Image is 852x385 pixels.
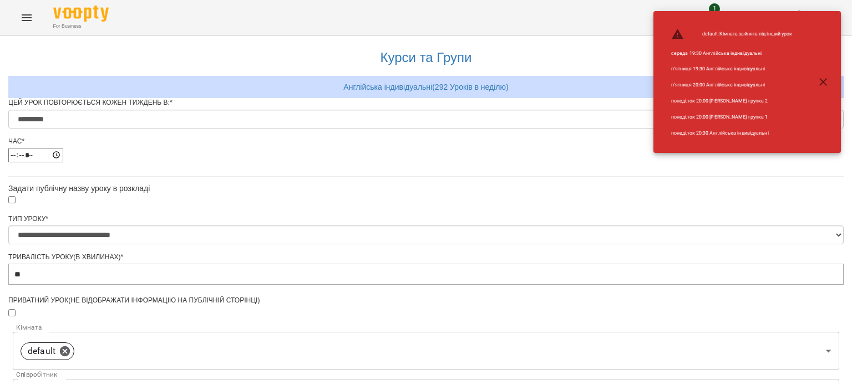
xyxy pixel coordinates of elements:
span: 1 [709,3,720,14]
div: default [13,332,839,370]
li: default : Кімната зайнята під інший урок [662,23,802,45]
div: Задати публічну назву уроку в розкладі [8,183,844,194]
div: Тип Уроку [8,214,844,224]
span: For Business [53,23,109,30]
li: середа 19:30 Англійська індивідуальні [662,45,802,61]
div: default [21,342,74,360]
li: понеділок 20:00 [PERSON_NAME] групка 2 [662,93,802,109]
div: Приватний урок(не відображати інформацію на публічній сторінці) [8,296,844,305]
button: Menu [13,4,40,31]
li: понеділок 20:00 [PERSON_NAME] групка 1 [662,109,802,125]
img: Voopty Logo [53,6,109,22]
h3: Курси та Групи [14,50,838,65]
li: п’ятниця 20:00 Англійська індивідуальні [662,77,802,93]
li: понеділок 20:30 Англійська індивідуальні [662,125,802,141]
div: Час [8,137,844,146]
li: п’ятниця 19:30 Англійська індивідуальні [662,61,802,77]
p: default [28,345,55,358]
a: Англійська індивідуальні ( 292 Уроків в неділю ) [343,83,508,91]
div: Цей урок повторюється кожен тиждень в: [8,98,844,107]
div: Тривалість уроку(в хвилинах) [8,253,844,262]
